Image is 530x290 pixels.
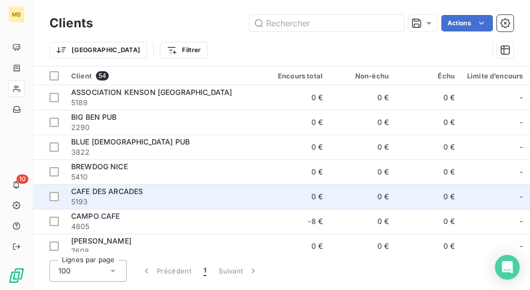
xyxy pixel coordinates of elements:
span: 5189 [71,98,257,108]
td: 0 € [395,184,461,209]
td: 0 € [263,85,329,110]
div: Échu [401,72,455,80]
button: Filtrer [160,42,207,58]
span: - [520,92,523,103]
span: CAMPO CAFE [71,212,120,220]
td: 0 € [395,159,461,184]
div: Non-échu [335,72,389,80]
span: 3822 [71,147,257,157]
td: 0 € [329,110,395,135]
td: 0 € [395,135,461,159]
span: 5193 [71,197,257,207]
button: Suivant [212,260,264,282]
span: 4805 [71,221,257,232]
span: BREWDOG NICE [71,162,128,171]
span: 2290 [71,122,257,133]
h3: Clients [49,14,93,33]
button: Actions [441,15,493,31]
div: Limite d’encours [467,72,523,80]
div: Open Intercom Messenger [495,255,520,280]
input: Rechercher [250,15,404,31]
span: - [520,142,523,152]
span: 1 [204,266,206,276]
span: - [520,117,523,127]
span: CAFE DES ARCADES [71,187,143,196]
td: -8 € [263,209,329,234]
td: 0 € [329,209,395,234]
img: Logo LeanPay [8,267,25,284]
span: BLUE [DEMOGRAPHIC_DATA] PUB [71,137,190,146]
td: 0 € [329,159,395,184]
span: ASSOCIATION KENSON [GEOGRAPHIC_DATA] [71,88,232,96]
td: 0 € [263,110,329,135]
button: [GEOGRAPHIC_DATA] [49,42,147,58]
div: Encours total [269,72,323,80]
span: 5410 [71,172,257,182]
span: Client [71,72,92,80]
td: 0 € [395,209,461,234]
td: 0 € [395,110,461,135]
td: 0 € [395,234,461,259]
span: BIG BEN PUB [71,112,117,121]
button: Précédent [135,260,197,282]
td: 0 € [263,159,329,184]
span: 10 [16,174,28,184]
td: 0 € [395,85,461,110]
td: 0 € [329,135,395,159]
td: 0 € [263,135,329,159]
button: 1 [197,260,212,282]
div: MB [8,6,25,23]
span: 7608 [71,246,257,256]
span: 54 [96,71,109,80]
td: 0 € [263,234,329,259]
span: - [520,216,523,227]
td: 0 € [263,184,329,209]
td: 0 € [329,184,395,209]
span: - [520,191,523,202]
span: [PERSON_NAME] [71,236,131,245]
span: 100 [58,266,71,276]
span: - [520,241,523,251]
span: - [520,167,523,177]
td: 0 € [329,85,395,110]
td: 0 € [329,234,395,259]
